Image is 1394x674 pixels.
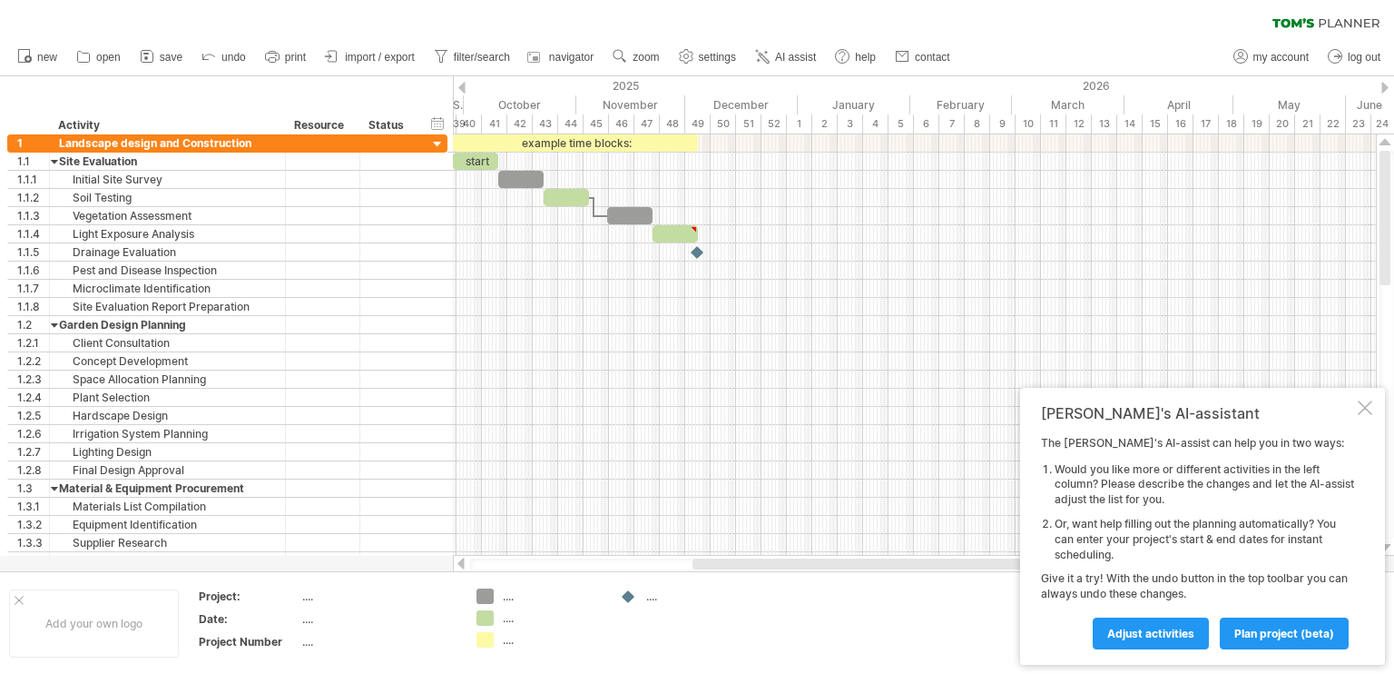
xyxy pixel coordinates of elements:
[199,611,299,627] div: Date:
[533,114,558,134] div: 43
[685,95,798,114] div: December 2025
[1093,618,1209,649] a: Adjust activities
[915,51,950,64] span: contact
[634,114,660,134] div: 47
[787,114,812,134] div: 1
[855,51,876,64] span: help
[751,45,821,69] a: AI assist
[503,632,602,648] div: ....
[838,114,863,134] div: 3
[1270,114,1295,134] div: 20
[59,134,276,152] div: Landscape design and Construction
[965,114,990,134] div: 8
[1346,114,1371,134] div: 23
[17,134,49,152] div: 1
[761,114,787,134] div: 52
[1295,114,1320,134] div: 21
[429,45,515,69] a: filter/search
[525,45,599,69] a: navigator
[1124,95,1233,114] div: April 2026
[59,371,276,388] div: Space Allocation Planning
[59,552,276,570] div: Price Comparison
[888,114,914,134] div: 5
[1219,114,1244,134] div: 18
[1066,114,1092,134] div: 12
[59,280,276,297] div: Microclimate Identification
[72,45,126,69] a: open
[17,389,49,406] div: 1.2.4
[1229,45,1314,69] a: my account
[17,443,49,461] div: 1.2.7
[221,51,246,64] span: undo
[1055,462,1354,508] li: Would you like more or different activities in the left column? Please describe the changes and l...
[59,171,276,188] div: Initial Site Survey
[17,262,49,279] div: 1.1.6
[17,316,49,333] div: 1.2
[17,153,49,170] div: 1.1
[320,45,420,69] a: import / export
[1348,51,1380,64] span: log out
[294,116,349,134] div: Resource
[58,116,275,134] div: Activity
[890,45,956,69] a: contact
[1016,114,1041,134] div: 10
[609,114,634,134] div: 46
[17,189,49,206] div: 1.1.2
[482,114,507,134] div: 41
[17,334,49,352] div: 1.2.1
[9,590,179,658] div: Add your own logo
[1055,517,1354,562] li: Or, want help filling out the planning automatically? You can enter your project's start & end da...
[1117,114,1143,134] div: 14
[302,634,455,649] div: ....
[285,51,306,64] span: print
[456,114,482,134] div: 40
[453,153,498,170] div: start
[503,589,602,604] div: ....
[17,298,49,315] div: 1.1.8
[302,611,455,627] div: ....
[59,153,276,170] div: Site Evaluation
[59,425,276,442] div: Irrigation System Planning
[685,114,711,134] div: 49
[1041,404,1354,422] div: [PERSON_NAME]'s AI-assistant
[135,45,188,69] a: save
[1220,618,1349,649] a: plan project (beta)
[1107,627,1194,640] span: Adjust activities
[576,95,685,114] div: November 2025
[17,461,49,479] div: 1.2.8
[59,243,276,261] div: Drainage Evaluation
[59,516,276,533] div: Equipment Identification
[59,389,276,406] div: Plant Selection
[736,114,761,134] div: 51
[674,45,741,69] a: settings
[59,316,276,333] div: Garden Design Planning
[59,207,276,224] div: Vegetation Assessment
[368,116,408,134] div: Status
[798,95,910,114] div: January 2026
[17,225,49,243] div: 1.1.4
[1143,114,1168,134] div: 15
[1253,51,1309,64] span: my account
[910,95,1012,114] div: February 2026
[17,280,49,297] div: 1.1.7
[59,407,276,424] div: Hardscape Design
[775,51,816,64] span: AI assist
[345,51,415,64] span: import / export
[17,243,49,261] div: 1.1.5
[453,134,698,152] div: example time blocks:
[1168,114,1193,134] div: 16
[13,45,63,69] a: new
[59,352,276,370] div: Concept Development
[990,114,1016,134] div: 9
[1320,114,1346,134] div: 22
[454,51,510,64] span: filter/search
[939,114,965,134] div: 7
[1193,114,1219,134] div: 17
[160,51,182,64] span: save
[633,51,659,64] span: zoom
[59,480,276,497] div: Material & Equipment Procurement
[584,114,609,134] div: 45
[17,425,49,442] div: 1.2.6
[199,634,299,649] div: Project Number
[197,45,251,69] a: undo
